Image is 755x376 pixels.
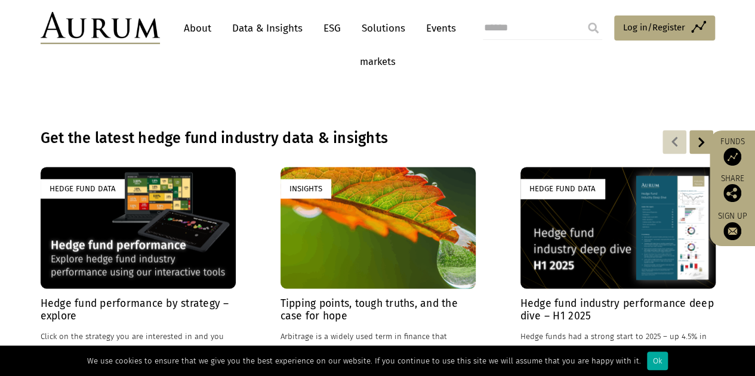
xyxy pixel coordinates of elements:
[581,16,605,40] input: Submit
[647,352,668,370] div: Ok
[520,297,716,322] h4: Hedge fund industry performance deep dive – H1 2025
[520,179,605,198] div: Hedge Fund Data
[716,211,749,240] a: Sign up
[356,17,411,39] a: Solutions
[520,330,716,368] p: Hedge funds had a strong start to 2025 – up 4.5% in H1, albeit they underperformed bonds, +7.3% a...
[420,17,456,39] a: Events
[623,20,685,35] span: Log in/Register
[716,136,749,166] a: Funds
[723,148,741,166] img: Access Funds
[318,17,347,39] a: ESG
[281,297,476,322] h4: Tipping points, tough truths, and the case for hope
[41,297,236,322] h4: Hedge fund performance by strategy – explore
[41,179,125,198] div: Hedge Fund Data
[723,222,741,240] img: Sign up to our newsletter
[181,344,226,353] span: sub-strategy
[41,12,160,44] img: Aurum
[723,184,741,202] img: Share this post
[716,175,749,202] div: Share
[41,129,561,147] h3: Get the latest hedge fund industry data & insights
[226,17,309,39] a: Data & Insights
[178,17,217,39] a: About
[337,24,418,67] strong: Capital protection during turbulent markets
[281,179,331,198] div: Insights
[614,15,715,41] a: Log in/Register
[41,330,236,368] p: Click on the strategy you are interested in and you can then click through further into any of in...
